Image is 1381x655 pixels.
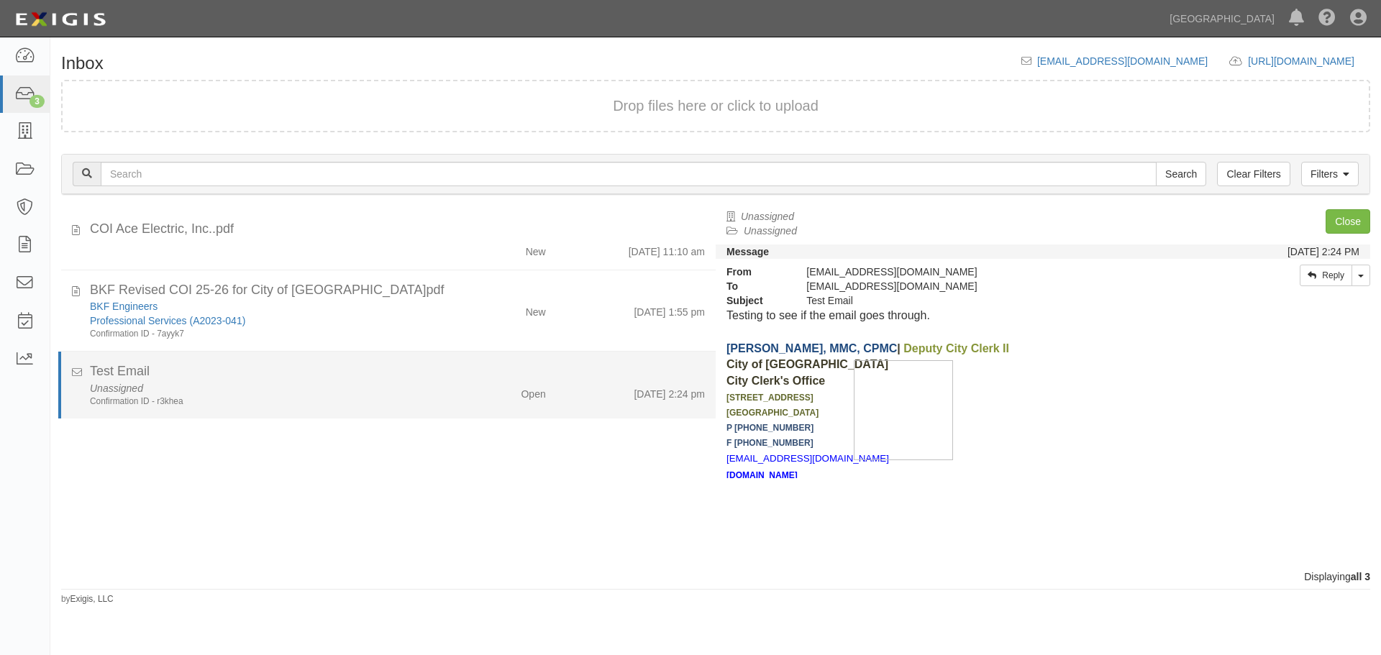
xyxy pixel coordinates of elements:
[796,265,1195,279] div: [EMAIL_ADDRESS][DOMAIN_NAME]
[796,293,1195,308] div: Test Email
[90,383,143,394] em: Unassigned
[90,313,439,328] div: Professional Services (A2023-041)
[726,309,930,321] span: Testing to see if the email goes through.
[521,381,545,401] div: Open
[1326,209,1370,234] a: Close
[11,6,110,32] img: logo-5460c22ac91f19d4615b14bd174203de0afe785f0fc80cf4dbbc73dc1793850b.png
[726,342,897,354] span: [PERSON_NAME], MMC, CPMC
[50,569,1381,584] div: Displaying
[1351,571,1370,582] b: all 3
[90,395,439,408] div: Confirmation ID - r3khea
[897,342,900,354] span: |
[716,293,796,308] strong: Subject
[526,299,546,319] div: New
[1300,265,1352,286] a: Reply
[613,96,819,116] button: Drop files here or click to upload
[726,438,813,448] span: F [PHONE_NUMBER]
[90,315,245,326] a: Professional Services (A2023-041)
[1037,55,1208,67] a: [EMAIL_ADDRESS][DOMAIN_NAME]
[90,220,705,239] div: COI Ace Electric, Inc..pdf
[101,162,1157,186] input: Search
[90,328,439,340] div: Confirmation ID - 7ayyk7
[726,246,769,257] strong: Message
[61,593,114,605] small: by
[726,470,798,480] span: [DOMAIN_NAME]
[629,239,705,259] div: [DATE] 11:10 am
[1318,10,1336,27] i: Help Center - Complianz
[90,362,705,381] div: Test Email
[716,279,796,293] strong: To
[70,594,114,604] a: Exigis, LLC
[1162,4,1282,33] a: [GEOGRAPHIC_DATA]
[726,453,889,464] span: [EMAIL_ADDRESS][DOMAIN_NAME]
[726,393,813,403] span: [STREET_ADDRESS]
[1287,244,1359,259] div: [DATE] 2:24 PM
[726,408,819,418] span: [GEOGRAPHIC_DATA]
[726,423,813,433] span: P [PHONE_NUMBER]
[526,239,546,259] div: New
[716,265,796,279] strong: From
[726,468,798,480] a: [DOMAIN_NAME]
[61,54,104,73] h1: Inbox
[726,452,889,464] a: [EMAIL_ADDRESS][DOMAIN_NAME]
[796,279,1195,293] div: inbox@chinohills.complianz.com
[744,225,797,237] a: Unassigned
[90,301,158,312] a: BKF Engineers
[741,211,794,222] a: Unassigned
[90,299,439,313] div: BKF Engineers
[634,299,705,319] div: [DATE] 1:55 pm
[1248,55,1370,67] a: [URL][DOMAIN_NAME]
[1217,162,1290,186] a: Clear Filters
[634,381,705,401] div: [DATE] 2:24 pm
[903,342,1009,354] span: Deputy City Clerk II
[1301,162,1359,186] a: Filters
[29,95,45,108] div: 3
[90,281,705,300] div: BKF Revised COI 25-26 for City of Chino Hills.pdf
[1156,162,1206,186] input: Search
[726,375,825,387] span: City Clerk's Office
[726,358,888,370] span: City of [GEOGRAPHIC_DATA]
